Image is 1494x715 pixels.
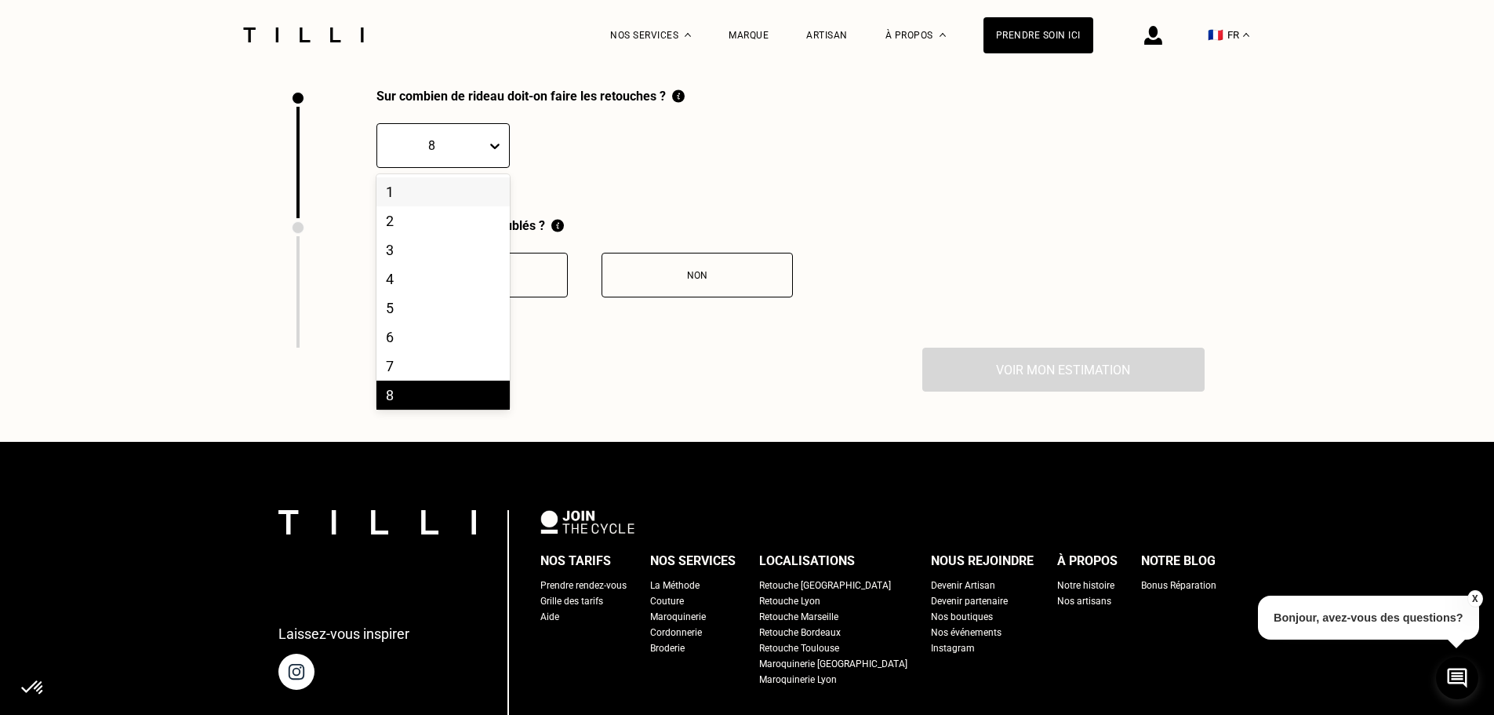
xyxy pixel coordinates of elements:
[278,510,476,534] img: logo Tilli
[931,609,993,625] a: Nos boutiques
[610,270,784,281] div: Non
[650,640,685,656] a: Broderie
[376,206,510,235] div: 2
[650,593,684,609] a: Couture
[685,33,691,37] img: Menu déroulant
[650,549,736,573] div: Nos services
[759,609,838,625] a: Retouche Marseille
[940,33,946,37] img: Menu déroulant à propos
[759,549,855,573] div: Localisations
[376,235,510,264] div: 3
[1057,549,1118,573] div: À propos
[759,625,841,640] a: Retouche Bordeaux
[540,593,603,609] a: Grille des tarifs
[376,264,510,294] div: 4
[931,625,1001,640] a: Nos événements
[376,381,510,410] div: 8
[1208,27,1223,42] span: 🇫🇷
[759,656,907,672] a: Maroquinerie [GEOGRAPHIC_DATA]
[238,27,369,42] img: Logo du service de couturière Tilli
[1467,590,1482,607] button: X
[759,640,839,656] a: Retouche Toulouse
[1141,549,1216,573] div: Notre blog
[729,30,769,41] a: Marque
[931,549,1034,573] div: Nous rejoindre
[376,218,793,233] div: Ce sont des rideaux doublés ?
[759,593,820,609] a: Retouche Lyon
[278,654,314,690] img: page instagram de Tilli une retoucherie à domicile
[759,578,891,593] a: Retouche [GEOGRAPHIC_DATA]
[540,609,559,625] a: Aide
[650,578,700,593] a: La Méthode
[672,89,685,104] img: Comment compter le nombre de rideaux ?
[551,218,564,233] img: Qu'est ce qu'une doublure ?
[983,17,1093,53] a: Prendre soin ici
[806,30,848,41] a: Artisan
[931,593,1008,609] a: Devenir partenaire
[376,323,510,352] div: 6
[376,89,685,104] div: Sur combien de rideau doit-on faire les retouches ?
[650,609,706,625] a: Maroquinerie
[540,549,611,573] div: Nos tarifs
[1057,593,1111,609] a: Nos artisans
[540,578,627,593] a: Prendre rendez-vous
[1057,578,1114,593] a: Notre histoire
[650,625,702,640] a: Cordonnerie
[931,640,975,656] a: Instagram
[540,510,634,534] img: logo Join The Cycle
[931,578,995,593] a: Devenir Artisan
[278,626,409,642] p: Laissez-vous inspirer
[1258,596,1479,640] p: Bonjour, avez-vous des questions?
[376,177,510,206] div: 1
[602,253,793,297] button: Non
[376,352,510,381] div: 7
[759,672,837,688] a: Maroquinerie Lyon
[1144,26,1162,45] img: icône connexion
[1141,578,1216,593] a: Bonus Réparation
[1243,33,1249,37] img: menu déroulant
[376,294,510,323] div: 5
